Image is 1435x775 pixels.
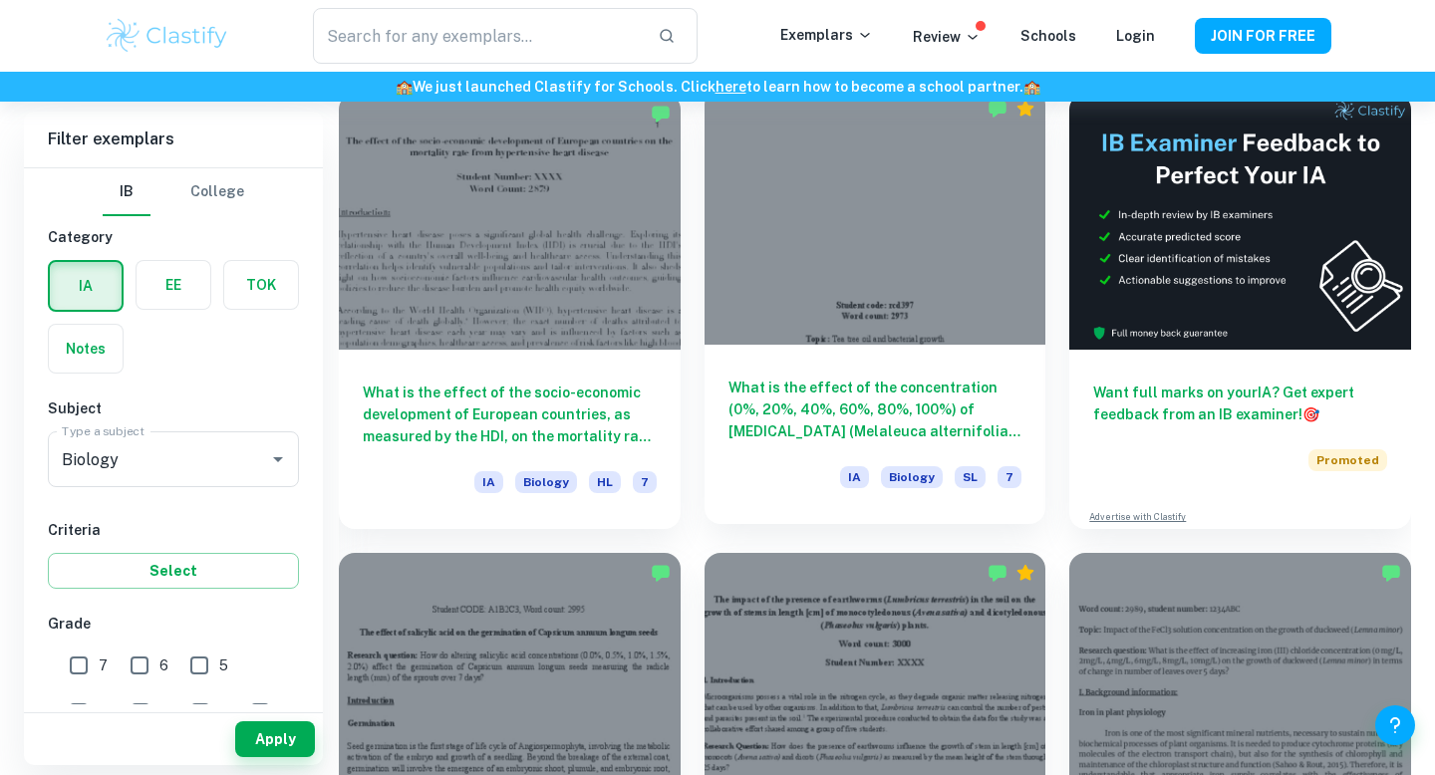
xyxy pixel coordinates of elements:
[4,76,1431,98] h6: We just launched Clastify for Schools. Click to learn how to become a school partner.
[99,701,109,723] span: 4
[840,466,869,488] span: IA
[651,563,671,583] img: Marked
[137,261,210,309] button: EE
[396,79,413,95] span: 🏫
[62,422,144,439] label: Type a subject
[589,471,621,493] span: HL
[728,377,1022,442] h6: What is the effect of the concentration (0%, 20%, 40%, 60%, 80%, 100%) of [MEDICAL_DATA] (Melaleu...
[48,613,299,635] h6: Grade
[1375,705,1415,745] button: Help and Feedback
[103,168,150,216] button: IB
[955,466,986,488] span: SL
[1020,28,1076,44] a: Schools
[235,721,315,757] button: Apply
[264,445,292,473] button: Open
[1069,94,1411,350] img: Thumbnail
[515,471,577,493] span: Biology
[339,94,681,529] a: What is the effect of the socio-economic development of European countries, as measured by the HD...
[220,701,228,723] span: 2
[24,112,323,167] h6: Filter exemplars
[1381,563,1401,583] img: Marked
[224,261,298,309] button: TOK
[49,325,123,373] button: Notes
[913,26,981,48] p: Review
[48,553,299,589] button: Select
[48,226,299,248] h6: Category
[1195,18,1331,54] button: JOIN FOR FREE
[633,471,657,493] span: 7
[988,99,1007,119] img: Marked
[705,94,1046,529] a: What is the effect of the concentration (0%, 20%, 40%, 60%, 80%, 100%) of [MEDICAL_DATA] (Melaleu...
[998,466,1021,488] span: 7
[48,397,299,419] h6: Subject
[1308,449,1387,471] span: Promoted
[988,563,1007,583] img: Marked
[1089,510,1186,524] a: Advertise with Clastify
[104,16,230,56] img: Clastify logo
[780,24,873,46] p: Exemplars
[280,701,286,723] span: 1
[651,104,671,124] img: Marked
[363,382,657,447] h6: What is the effect of the socio-economic development of European countries, as measured by the HD...
[1015,563,1035,583] div: Premium
[474,471,503,493] span: IA
[159,654,168,676] span: 6
[881,466,943,488] span: Biology
[50,262,122,310] button: IA
[1093,382,1387,425] h6: Want full marks on your IA ? Get expert feedback from an IB examiner!
[716,79,746,95] a: here
[1023,79,1040,95] span: 🏫
[219,654,228,676] span: 5
[99,654,108,676] span: 7
[103,168,244,216] div: Filter type choice
[48,519,299,541] h6: Criteria
[190,168,244,216] button: College
[1116,28,1155,44] a: Login
[1015,99,1035,119] div: Premium
[313,8,642,64] input: Search for any exemplars...
[160,701,169,723] span: 3
[1302,406,1319,422] span: 🎯
[1069,94,1411,529] a: Want full marks on yourIA? Get expert feedback from an IB examiner!PromotedAdvertise with Clastify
